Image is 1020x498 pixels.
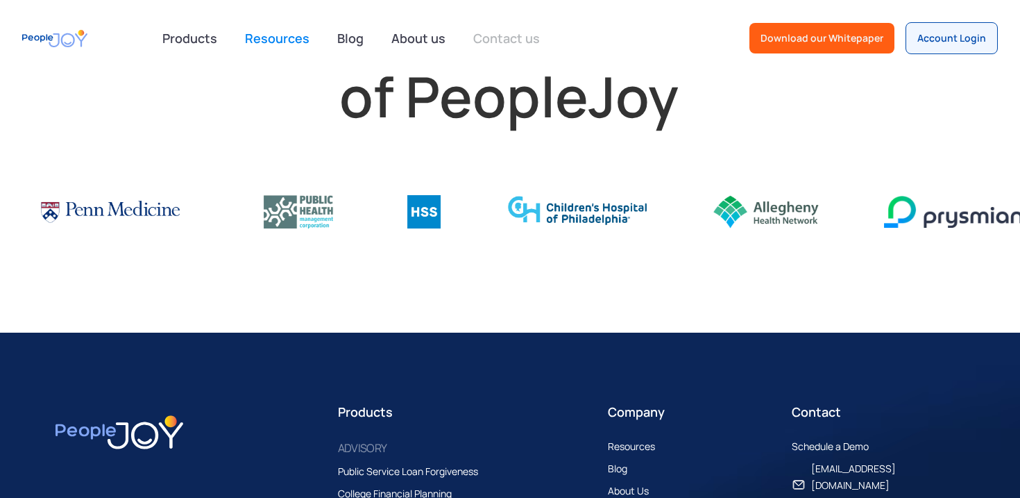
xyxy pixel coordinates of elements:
[608,438,669,455] a: Resources
[608,460,641,477] a: Blog
[608,402,781,422] div: Company
[749,23,894,53] a: Download our Whitepaper
[338,463,478,480] div: Public Service Loan Forgiveness
[608,438,655,455] div: Resources
[383,23,454,53] a: About us
[917,31,986,45] div: Account Login
[792,438,869,455] div: Schedule a Demo
[22,23,87,54] a: home
[811,460,951,494] div: [EMAIL_ADDRESS][DOMAIN_NAME]
[338,438,387,458] div: ADVISORY
[608,460,627,477] div: Blog
[906,22,998,54] a: Account Login
[465,23,548,53] a: Contact us
[339,69,679,124] div: of PeopleJoy
[792,460,964,494] a: [EMAIL_ADDRESS][DOMAIN_NAME]
[237,23,318,53] a: Resources
[792,402,964,422] div: Contact
[329,23,372,53] a: Blog
[338,402,597,422] div: Products
[760,31,883,45] div: Download our Whitepaper
[338,463,492,480] a: Public Service Loan Forgiveness
[154,24,226,52] div: Products
[792,438,883,455] a: Schedule a Demo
